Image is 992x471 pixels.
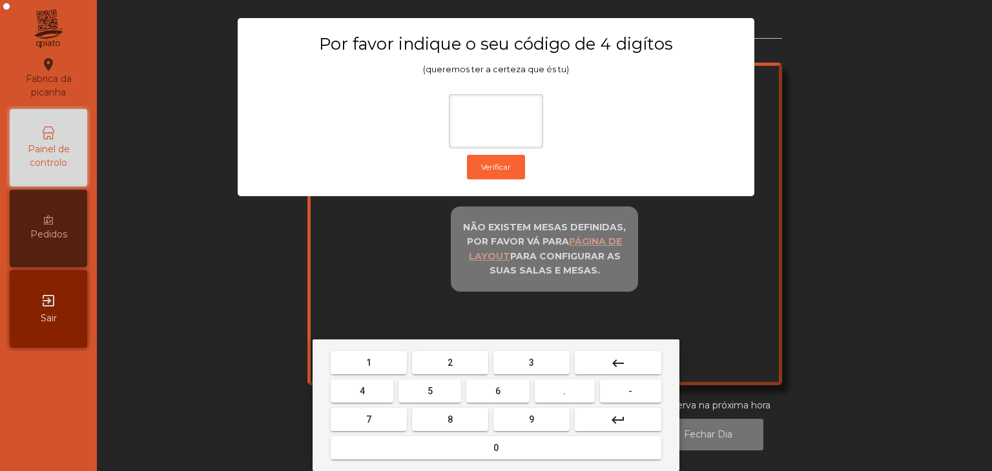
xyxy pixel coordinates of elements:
[331,408,407,431] button: 7
[360,386,365,396] span: 4
[366,414,371,425] span: 7
[412,408,488,431] button: 8
[331,379,393,403] button: 4
[600,379,661,403] button: -
[423,65,569,74] span: (queremos ter a certeza que és tu)
[331,351,407,374] button: 1
[398,379,461,403] button: 5
[563,386,566,396] span: .
[448,357,453,368] span: 2
[529,357,534,368] span: 3
[628,386,632,396] span: -
[535,379,595,403] button: .
[493,351,570,374] button: 3
[467,155,525,179] button: Verificar
[331,436,661,459] button: 0
[493,443,499,453] span: 0
[610,356,626,371] mat-icon: keyboard_backspace
[428,386,433,396] span: 5
[466,379,529,403] button: 6
[448,414,453,425] span: 8
[263,34,729,54] h3: Por favor indique o seu código de 4 digítos
[610,412,626,428] mat-icon: keyboard_return
[493,408,570,431] button: 9
[366,357,371,368] span: 1
[529,414,534,425] span: 9
[412,351,488,374] button: 2
[495,386,501,396] span: 6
